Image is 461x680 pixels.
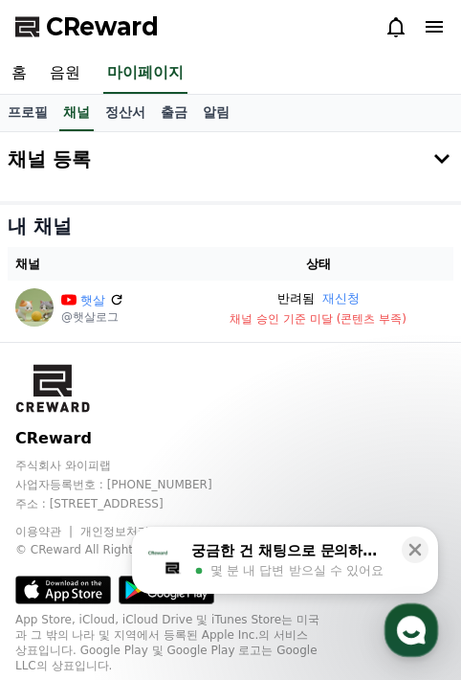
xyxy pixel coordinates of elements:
a: 마이페이지 [103,54,187,94]
a: CReward [15,11,159,42]
p: @햇살로그 [61,309,124,325]
p: 주식회사 와이피랩 [15,458,446,473]
p: 사업자등록번호 : [PHONE_NUMBER] [15,477,446,492]
a: 알림 [195,95,237,131]
a: 출금 [153,95,195,131]
th: 상태 [183,247,453,281]
h4: 내 채널 [8,213,453,239]
a: 이용약관 [15,525,76,538]
img: 햇살 [15,288,54,327]
p: 주소 : [STREET_ADDRESS] [15,496,446,511]
p: 반려됨 [277,289,315,307]
a: 햇살 [80,291,105,309]
th: 채널 [8,247,183,281]
p: 채널 승인 기준 미달 (콘텐츠 부족) [190,311,446,327]
a: 채널 [59,95,94,131]
a: 음원 [38,54,92,94]
button: 재신청 [322,289,360,307]
a: 개인정보처리방침 [80,525,172,538]
a: 정산서 [98,95,153,131]
span: CReward [46,11,159,42]
h4: 채널 등록 [8,148,91,170]
p: App Store, iCloud, iCloud Drive 및 iTunes Store는 미국과 그 밖의 나라 및 지역에서 등록된 Apple Inc.의 서비스 상표입니다. Goo... [15,612,321,673]
p: CReward [15,427,446,450]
